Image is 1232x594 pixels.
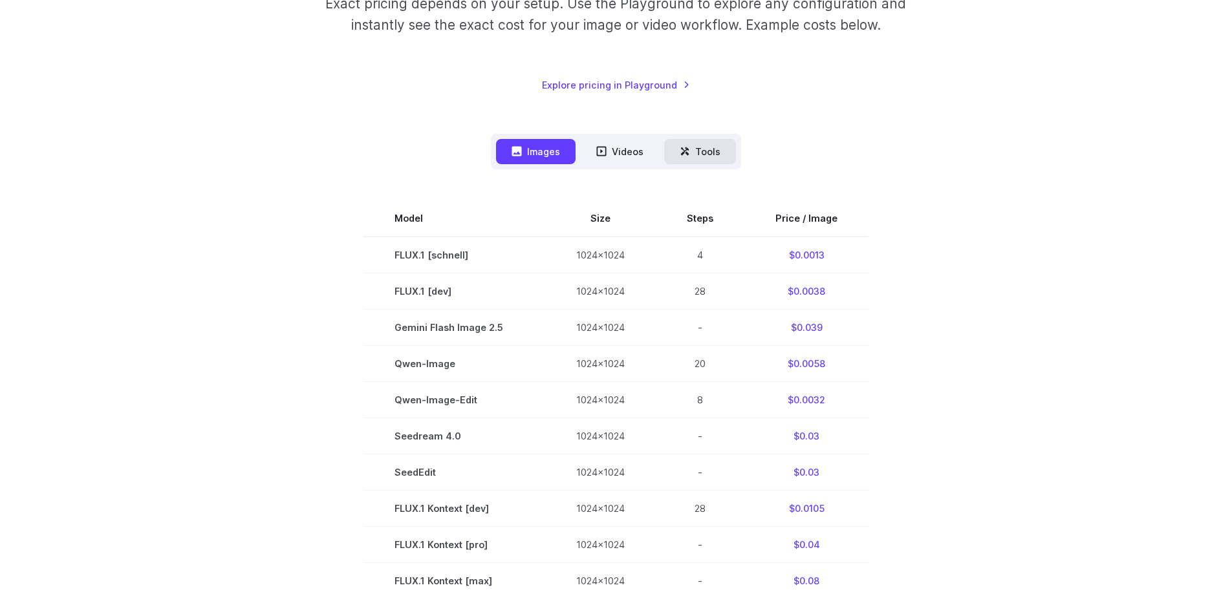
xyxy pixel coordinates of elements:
td: - [656,527,744,563]
td: $0.0038 [744,273,869,309]
th: Steps [656,200,744,237]
span: Gemini Flash Image 2.5 [394,320,514,335]
th: Model [363,200,545,237]
td: 1024x1024 [545,454,656,491]
td: 1024x1024 [545,309,656,345]
td: SeedEdit [363,454,545,491]
td: Seedream 4.0 [363,418,545,454]
th: Price / Image [744,200,869,237]
td: Qwen-Image-Edit [363,381,545,418]
td: $0.039 [744,309,869,345]
td: 1024x1024 [545,527,656,563]
td: Qwen-Image [363,345,545,381]
td: 1024x1024 [545,491,656,527]
td: 28 [656,491,744,527]
td: 1024x1024 [545,418,656,454]
td: - [656,309,744,345]
td: $0.04 [744,527,869,563]
td: $0.0058 [744,345,869,381]
td: 1024x1024 [545,237,656,273]
td: 1024x1024 [545,273,656,309]
td: $0.03 [744,418,869,454]
td: FLUX.1 Kontext [dev] [363,491,545,527]
td: FLUX.1 [dev] [363,273,545,309]
td: FLUX.1 [schnell] [363,237,545,273]
td: 4 [656,237,744,273]
button: Videos [581,139,659,164]
td: - [656,418,744,454]
button: Tools [664,139,736,164]
button: Images [496,139,576,164]
th: Size [545,200,656,237]
td: $0.0013 [744,237,869,273]
td: 1024x1024 [545,381,656,418]
td: 8 [656,381,744,418]
td: $0.0032 [744,381,869,418]
td: 20 [656,345,744,381]
td: 1024x1024 [545,345,656,381]
td: $0.0105 [744,491,869,527]
td: $0.03 [744,454,869,491]
td: FLUX.1 Kontext [pro] [363,527,545,563]
td: 28 [656,273,744,309]
a: Explore pricing in Playground [542,78,690,92]
td: - [656,454,744,491]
